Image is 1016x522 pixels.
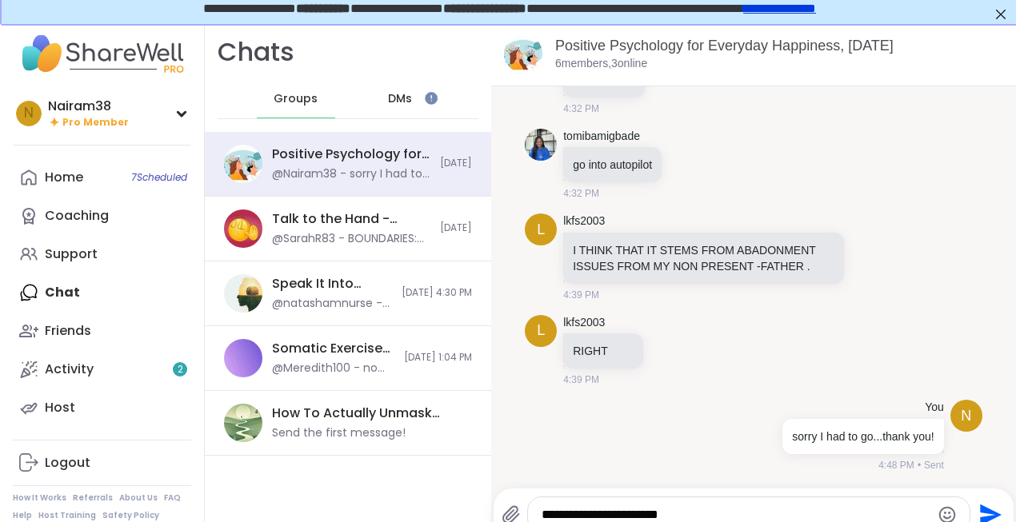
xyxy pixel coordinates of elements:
a: Help [13,510,32,521]
a: lkfs2003 [563,213,605,229]
a: Referrals [73,492,113,504]
span: N [24,103,34,124]
div: Logout [45,454,90,472]
a: Home7Scheduled [13,158,191,197]
div: @natashamnurse - Have a great productive week! [272,296,392,312]
div: How To Actually Unmask Your [MEDICAL_DATA], [DATE] [272,404,462,422]
img: Positive Psychology for Everyday Happiness, Sep 10 [504,34,542,73]
span: 4:39 PM [563,288,599,302]
a: Support [13,235,191,273]
span: Pro Member [62,116,129,130]
p: I THINK THAT IT STEMS FROM ABADONMENT ISSUES FROM MY NON PRESENT -FATHER . [573,242,834,274]
span: N [961,405,971,427]
span: 2 [178,363,183,377]
a: Friends [13,312,191,350]
div: Somatic Exercises for nervous system regulation, [DATE] [272,340,394,357]
div: Home [45,169,83,186]
div: Talk to the Hand - Setting Healthy Boundaries , [DATE] [272,210,430,228]
div: Send the first message! [272,425,406,441]
div: Activity [45,361,94,378]
img: https://sharewell-space-live.sfo3.digitaloceanspaces.com/user-generated/bc6035c0-7e90-44a7-b260-1... [525,129,557,161]
img: Talk to the Hand - Setting Healthy Boundaries , Sep 10 [224,209,262,248]
div: Nairam38 [48,98,129,115]
span: l [537,219,545,241]
span: 4:39 PM [563,373,599,387]
span: Sent [924,458,944,472]
span: 4:48 PM [878,458,914,472]
div: Coaching [45,207,109,225]
span: 4:32 PM [563,102,599,116]
span: [DATE] [440,221,472,235]
div: @SarahR83 - BOUNDARIES: Tips… Know your wants/needs. Know what you want as an end result. Be hone... [272,231,430,247]
span: [DATE] 4:30 PM [402,286,472,300]
a: FAQ [164,492,181,504]
div: Speak It Into Existence (and Get Sh*t Done), [DATE] [272,275,392,293]
span: [DATE] 1:04 PM [404,351,472,365]
a: Activity2 [13,350,191,389]
span: l [537,320,545,341]
span: DMs [388,91,412,107]
a: About Us [119,492,158,504]
a: tomibamigbade [563,129,640,145]
div: Host [45,399,75,416]
p: 6 members, 3 online [555,56,647,72]
img: ShareWell Nav Logo [13,26,191,82]
p: RIGHT [573,343,634,359]
a: Positive Psychology for Everyday Happiness, [DATE] [555,38,894,54]
img: Positive Psychology for Everyday Happiness, Sep 10 [224,145,262,183]
div: @Nairam38 - sorry I had to go...thank you! [272,166,430,182]
a: Host Training [38,510,96,521]
img: Somatic Exercises for nervous system regulation, Sep 08 [224,339,262,377]
p: go into autopilot [573,157,652,173]
img: How To Actually Unmask Your Autism, Sep 11 [224,404,262,442]
span: Groups [274,91,318,107]
span: 7 Scheduled [131,171,187,184]
a: How It Works [13,492,66,504]
span: [DATE] [440,157,472,170]
p: sorry I had to go...thank you! [792,428,934,444]
a: Coaching [13,197,191,235]
h4: You [925,400,944,416]
div: Positive Psychology for Everyday Happiness, [DATE] [272,145,430,163]
img: Speak It Into Existence (and Get Sh*t Done), Sep 09 [224,274,262,313]
a: lkfs2003 [563,315,605,331]
div: Support [45,245,98,263]
iframe: Spotlight [425,92,438,105]
div: Friends [45,322,91,340]
a: Safety Policy [102,510,159,521]
a: Host [13,389,191,427]
a: Logout [13,444,191,482]
h1: Chats [218,34,294,70]
span: • [918,458,921,472]
div: @Meredith100 - no pain tho [272,361,394,377]
span: 4:32 PM [563,186,599,201]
